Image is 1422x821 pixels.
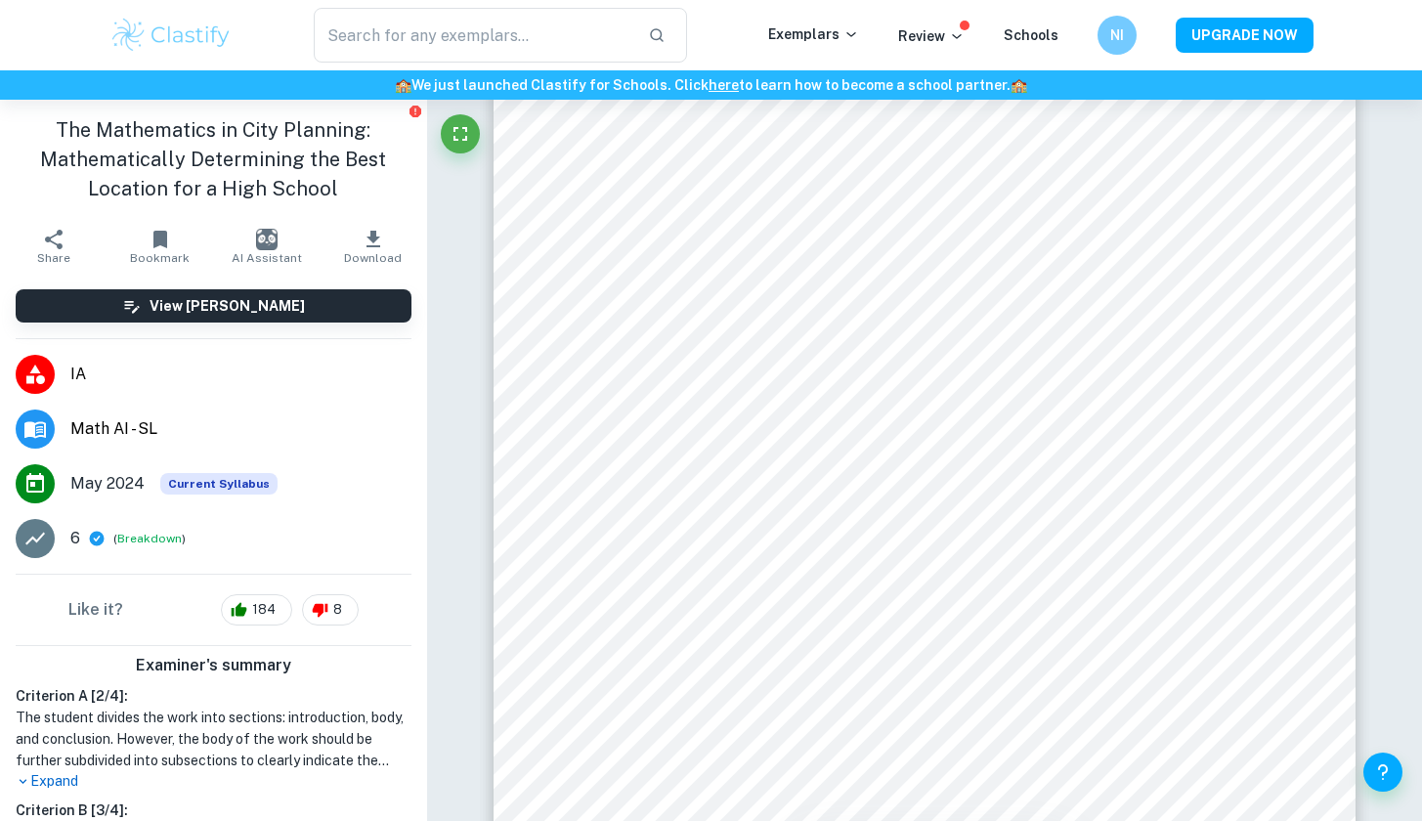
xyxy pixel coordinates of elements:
span: IA [70,363,411,386]
button: Help and Feedback [1363,753,1402,792]
span: 8 [323,600,353,620]
p: Expand [16,771,411,792]
button: NI [1098,16,1137,55]
h6: Criterion A [ 2 / 4 ]: [16,685,411,707]
button: Breakdown [117,530,182,547]
h6: Like it? [68,598,123,622]
h6: We just launched Clastify for Schools. Click to learn how to become a school partner. [4,74,1418,96]
h6: Criterion B [ 3 / 4 ]: [16,799,411,821]
a: Schools [1004,27,1058,43]
a: here [709,77,739,93]
h6: View [PERSON_NAME] [150,295,305,317]
img: Clastify logo [109,16,234,55]
button: Fullscreen [441,114,480,153]
div: 184 [221,594,292,626]
button: UPGRADE NOW [1176,18,1314,53]
div: 8 [302,594,359,626]
h1: The student divides the work into sections: introduction, body, and conclusion. However, the body... [16,707,411,771]
h1: The Mathematics in City Planning: Mathematically Determining the Best Location for a High School [16,115,411,203]
span: 🏫 [395,77,411,93]
span: Bookmark [130,251,190,265]
span: May 2024 [70,472,145,496]
span: 🏫 [1011,77,1027,93]
p: 6 [70,527,80,550]
input: Search for any exemplars... [314,8,633,63]
span: Download [344,251,402,265]
p: Review [898,25,965,47]
button: View [PERSON_NAME] [16,289,411,323]
span: ( ) [113,530,186,548]
button: Download [320,219,426,274]
h6: NI [1105,24,1128,46]
button: AI Assistant [213,219,320,274]
span: Current Syllabus [160,473,278,495]
span: 184 [241,600,286,620]
div: This exemplar is based on the current syllabus. Feel free to refer to it for inspiration/ideas wh... [160,473,278,495]
button: Report issue [409,104,423,118]
img: AI Assistant [256,229,278,250]
span: AI Assistant [232,251,302,265]
span: Math AI - SL [70,417,411,441]
span: Share [37,251,70,265]
h6: Examiner's summary [8,654,419,677]
button: Bookmark [107,219,213,274]
p: Exemplars [768,23,859,45]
